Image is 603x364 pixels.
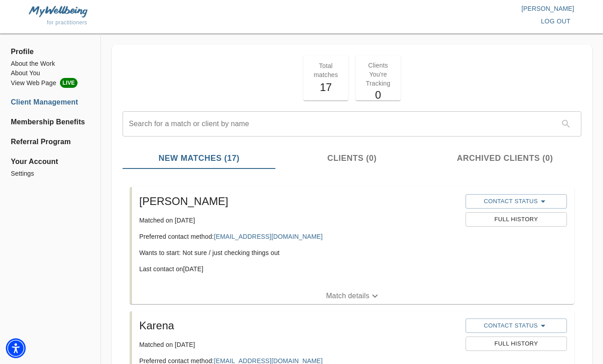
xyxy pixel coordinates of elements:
[470,320,562,331] span: Contact Status
[139,264,458,273] p: Last contact on [DATE]
[470,214,562,225] span: Full History
[309,80,343,95] h5: 17
[11,78,90,88] li: View Web Page
[466,318,567,333] button: Contact Status
[361,88,395,102] h5: 0
[281,152,423,164] span: Clients (0)
[47,19,87,26] span: for practitioners
[11,46,90,57] span: Profile
[214,233,323,240] a: [EMAIL_ADDRESS][DOMAIN_NAME]
[434,152,576,164] span: Archived Clients (0)
[11,59,90,68] a: About the Work
[139,194,458,209] h5: [PERSON_NAME]
[60,78,78,88] span: LIVE
[11,78,90,88] a: View Web PageLIVE
[11,68,90,78] a: About You
[132,288,574,304] button: Match details
[11,156,90,167] span: Your Account
[541,16,571,27] span: log out
[361,61,395,88] p: Clients You're Tracking
[466,337,567,351] button: Full History
[11,117,90,127] a: Membership Benefits
[139,318,458,333] h5: Karena
[11,97,90,108] a: Client Management
[29,6,87,17] img: MyWellbeing
[139,232,458,241] p: Preferred contact method:
[309,61,343,79] p: Total matches
[6,338,26,358] div: Accessibility Menu
[139,216,458,225] p: Matched on [DATE]
[128,152,270,164] span: New Matches (17)
[139,248,458,257] p: Wants to start: Not sure / just checking things out
[11,136,90,147] a: Referral Program
[537,13,574,30] button: log out
[139,340,458,349] p: Matched on [DATE]
[470,339,562,349] span: Full History
[326,291,369,301] p: Match details
[466,194,567,209] button: Contact Status
[466,212,567,227] button: Full History
[301,4,574,13] p: [PERSON_NAME]
[11,169,90,178] a: Settings
[470,196,562,207] span: Contact Status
